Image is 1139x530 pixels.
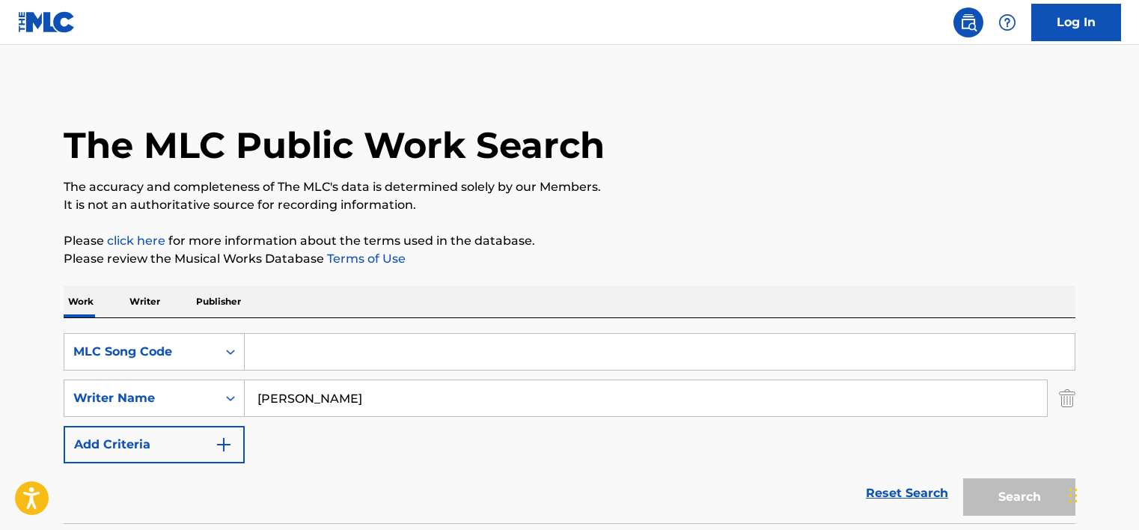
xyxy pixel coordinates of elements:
[64,426,245,463] button: Add Criteria
[64,286,98,317] p: Work
[64,250,1075,268] p: Please review the Musical Works Database
[215,436,233,454] img: 9d2ae6d4665cec9f34b9.svg
[959,13,977,31] img: search
[73,343,208,361] div: MLC Song Code
[64,123,605,168] h1: The MLC Public Work Search
[1069,473,1078,518] div: টেনে আনুন
[1064,458,1139,530] iframe: Chat Widget
[18,11,76,33] img: MLC Logo
[64,232,1075,250] p: Please for more information about the terms used in the database.
[992,7,1022,37] div: Help
[125,286,165,317] p: Writer
[107,234,165,248] a: click here
[73,389,208,407] div: Writer Name
[998,13,1016,31] img: help
[1059,380,1075,417] img: Delete Criterion
[1064,458,1139,530] div: চ্যাট উইজেট
[953,7,983,37] a: Public Search
[64,333,1075,523] form: Search Form
[64,196,1075,214] p: It is not an authoritative source for recording information.
[1031,4,1121,41] a: Log In
[324,252,406,266] a: Terms of Use
[192,286,245,317] p: Publisher
[64,178,1075,196] p: The accuracy and completeness of The MLC's data is determined solely by our Members.
[858,477,956,510] a: Reset Search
